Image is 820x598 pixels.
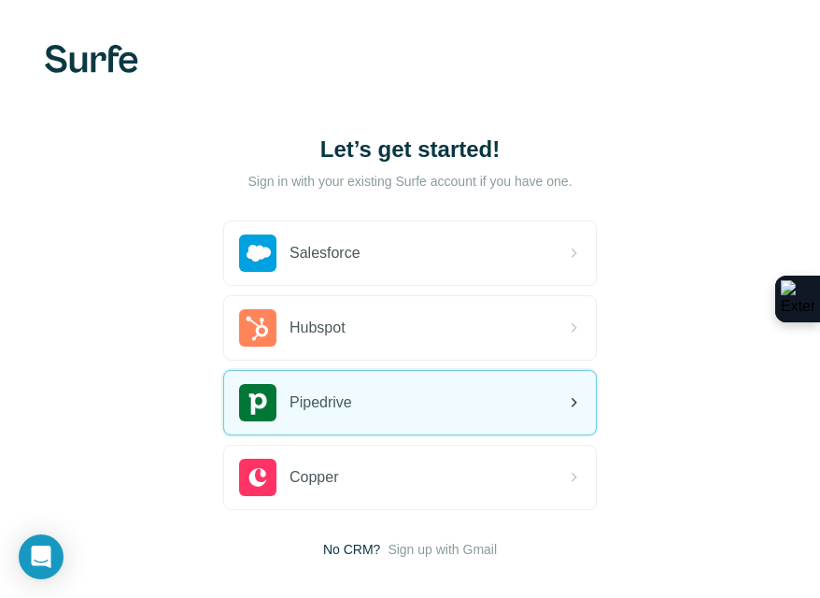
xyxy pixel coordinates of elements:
span: Copper [290,466,338,489]
img: pipedrive's logo [239,384,276,421]
img: salesforce's logo [239,235,276,272]
div: Open Intercom Messenger [19,534,64,579]
button: Sign up with Gmail [388,540,497,559]
p: Sign in with your existing Surfe account if you have one. [247,172,572,191]
img: Surfe's logo [45,45,138,73]
span: Salesforce [290,242,361,264]
img: copper's logo [239,459,276,496]
span: No CRM? [323,540,380,559]
img: hubspot's logo [239,309,276,347]
span: Hubspot [290,317,346,339]
h1: Let’s get started! [223,135,597,164]
img: Extension Icon [781,280,814,318]
span: Pipedrive [290,392,352,414]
